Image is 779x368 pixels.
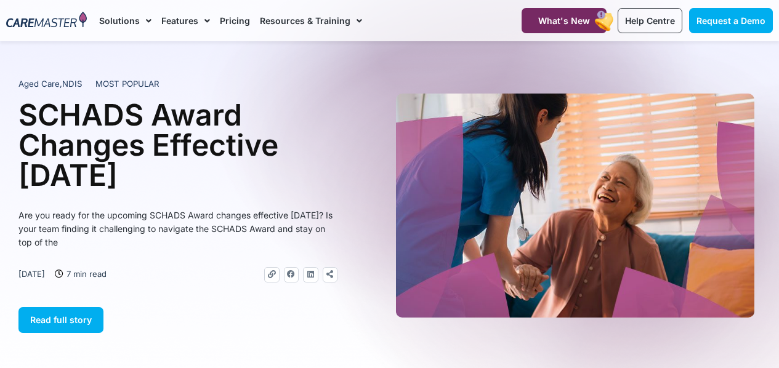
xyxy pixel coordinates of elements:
a: Read full story [18,307,103,333]
span: , [18,79,82,89]
time: [DATE] [18,269,45,279]
span: MOST POPULAR [95,78,159,90]
span: 7 min read [63,267,107,281]
span: Read full story [30,314,92,325]
span: What's New [538,15,590,26]
span: Help Centre [625,15,675,26]
span: Request a Demo [696,15,765,26]
span: NDIS [62,79,82,89]
a: Request a Demo [689,8,773,33]
img: A heartwarming moment where a support worker in a blue uniform, with a stethoscope draped over he... [396,94,755,318]
a: What's New [522,8,607,33]
p: Are you ready for the upcoming SCHADS Award changes effective [DATE]? Is your team finding it cha... [18,209,337,249]
a: Help Centre [618,8,682,33]
span: Aged Care [18,79,60,89]
img: CareMaster Logo [6,12,87,30]
h1: SCHADS Award Changes Effective [DATE] [18,100,337,190]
